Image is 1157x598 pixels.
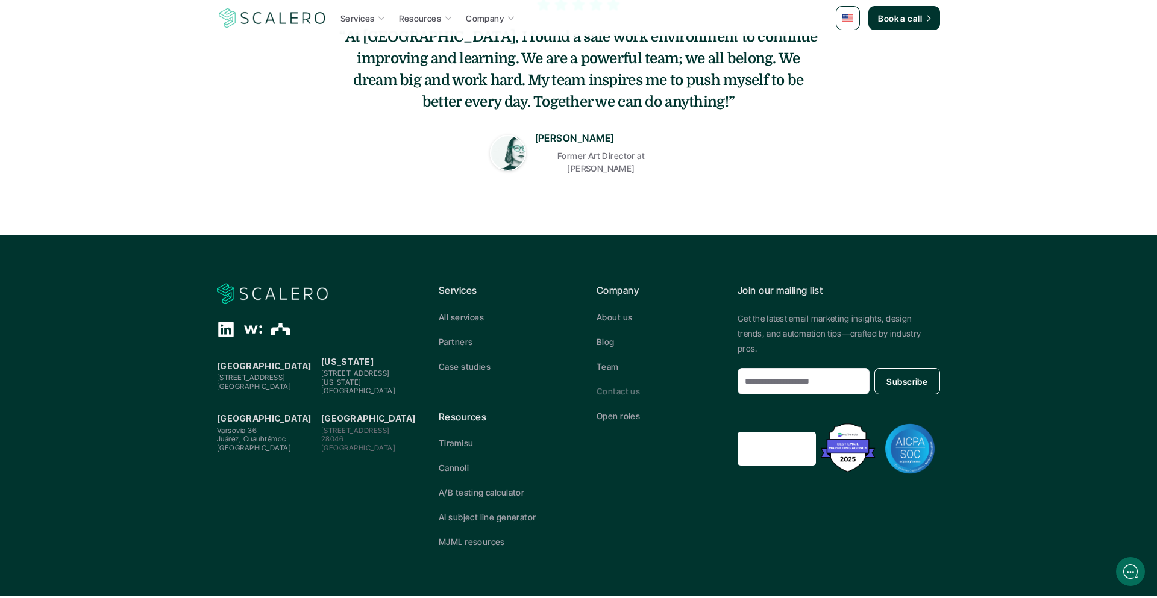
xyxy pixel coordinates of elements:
[439,437,473,449] p: Tiramisu
[439,535,505,548] p: MJML resources
[439,311,560,323] a: All services
[217,434,286,443] span: Juárez, Cuauhtémoc
[217,283,328,305] a: Scalero company logo for dark backgrounds
[439,535,560,548] a: MJML resources
[439,511,536,523] p: AI subject line generator
[340,12,374,25] p: Services
[217,361,312,371] strong: [GEOGRAPHIC_DATA]
[597,385,640,397] p: Contact us
[244,320,262,338] div: Wellfound
[597,335,718,348] a: Blog
[818,420,878,475] img: Best Email Marketing Agency 2025 - Recognized by Mailmodo
[217,426,257,435] span: Varsovia 36
[439,437,560,449] a: Tiramisu
[874,368,940,394] button: Subscribe
[466,12,504,25] p: Company
[868,6,940,30] a: Book a call
[337,26,820,113] h5: “At [GEOGRAPHIC_DATA], I found a safe work environment to continue improving and learning. We are...
[439,486,560,499] a: A/B testing calculator
[597,360,718,373] a: Team
[321,378,395,395] span: [US_STATE][GEOGRAPHIC_DATA]
[439,511,560,523] a: AI subject line generator
[217,282,328,305] img: Scalero company logo for dark backgrounds
[535,131,614,146] p: [PERSON_NAME]
[217,7,328,30] img: Scalero company logo
[10,78,231,103] button: New conversation
[78,86,145,95] span: New conversation
[535,149,668,175] p: Former Art Director at [PERSON_NAME]
[597,311,718,323] a: About us
[885,423,935,474] img: AICPA SOC badge
[217,373,286,382] span: [STREET_ADDRESS]
[439,335,560,348] a: Partners
[271,320,290,339] div: The Org
[321,369,390,378] span: [STREET_ADDRESS]
[439,335,472,348] p: Partners
[439,461,560,474] a: Cannoli
[217,320,235,338] div: Linkedin
[439,283,560,299] p: Services
[597,410,640,422] p: Open roles
[439,360,491,373] p: Case studies
[597,335,615,348] p: Blog
[439,486,524,499] p: A/B testing calculator
[597,385,718,397] a: Contact us
[597,410,718,422] a: Open roles
[321,426,419,452] p: [STREET_ADDRESS] 28046 [GEOGRAPHIC_DATA]
[399,12,441,25] p: Resources
[886,375,927,388] p: Subscribe
[321,413,416,423] strong: [GEOGRAPHIC_DATA]
[738,311,940,357] p: Get the latest email marketing insights, design trends, and automation tips—crafted by industry p...
[217,382,291,391] span: [GEOGRAPHIC_DATA]
[439,461,469,474] p: Cannoli
[439,311,484,323] p: All services
[1116,557,1145,586] iframe: gist-messenger-bubble-iframe
[439,360,560,373] a: Case studies
[597,360,619,373] p: Team
[217,7,328,29] a: Scalero company logo
[321,357,374,367] strong: [US_STATE]
[439,410,560,425] p: Resources
[217,443,291,452] span: [GEOGRAPHIC_DATA]
[597,283,718,299] p: Company
[738,283,940,299] p: Join our mailing list
[217,413,312,423] strong: [GEOGRAPHIC_DATA]
[101,421,152,429] span: We run on Gist
[878,12,922,25] p: Book a call
[597,311,632,323] p: About us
